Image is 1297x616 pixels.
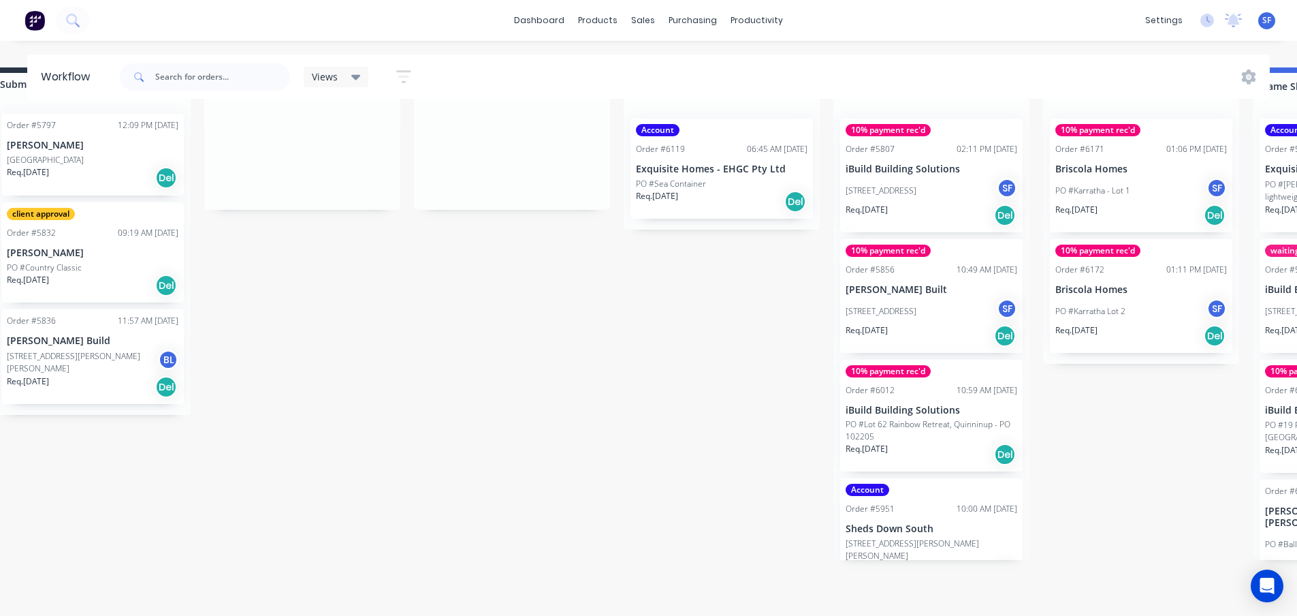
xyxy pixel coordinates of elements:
div: productivity [724,10,790,31]
p: Briscola Homes [1055,284,1227,296]
p: Req. [DATE] [7,166,49,179]
div: 10% payment rec'dOrder #617101:06 PM [DATE]Briscola HomesPO #Karratha - Lot 1SFReq.[DATE]Del [1050,119,1232,232]
div: 10:49 AM [DATE] [957,264,1017,276]
input: Search for orders... [155,63,290,91]
div: 10% payment rec'd [846,365,931,378]
div: Order #6119 [636,143,685,155]
img: Factory [25,10,45,31]
p: Sheds Down South [846,523,1017,535]
div: 10% payment rec'dOrder #585610:49 AM [DATE][PERSON_NAME] Built[STREET_ADDRESS]SFReq.[DATE]Del [840,239,1023,353]
div: 11:57 AM [DATE] [118,315,178,327]
div: 01:06 PM [DATE] [1166,143,1227,155]
div: SF [1206,298,1227,319]
div: 06:45 AM [DATE] [747,143,807,155]
span: Views [312,70,338,84]
div: 09:19 AM [DATE] [118,227,178,239]
p: [STREET_ADDRESS][PERSON_NAME][PERSON_NAME] [7,350,158,375]
div: Account [846,484,889,496]
p: [PERSON_NAME] [7,247,178,259]
div: AccountOrder #611906:45 AM [DATE]Exquisite Homes - EHGC Pty LtdPO #Sea ContainerReq.[DATE]Del [630,119,813,219]
p: [PERSON_NAME] Build [7,335,178,347]
div: client approvalOrder #583209:19 AM [DATE][PERSON_NAME]PO #Country ClassicReq.[DATE]Del [1,202,184,303]
div: AccountOrder #595110:00 AM [DATE]Sheds Down South[STREET_ADDRESS][PERSON_NAME][PERSON_NAME] [840,478,1023,591]
div: Del [155,275,177,296]
div: 10% payment rec'd [846,245,931,257]
div: client approval [7,208,75,220]
a: dashboard [507,10,571,31]
p: PO #Country Classic [7,262,82,274]
div: Del [994,325,1016,347]
div: Del [155,376,177,398]
div: Del [784,191,806,213]
div: 12:09 PM [DATE] [118,119,178,132]
div: Workflow [41,69,97,85]
div: SF [997,178,1017,198]
div: 10% payment rec'dOrder #601210:59 AM [DATE]iBuild Building SolutionsPO #Lot 62 Rainbow Retreat, Q... [840,360,1023,472]
div: settings [1138,10,1189,31]
div: Order #5832 [7,227,56,239]
p: Req. [DATE] [846,324,888,337]
div: 01:11 PM [DATE] [1166,264,1227,276]
div: 10:59 AM [DATE] [957,384,1017,397]
div: Order #6172 [1055,264,1104,276]
p: Req. [DATE] [1055,324,1098,337]
div: Order #5807 [846,143,895,155]
p: PO #Sea Container [636,178,706,190]
div: Del [155,167,177,189]
div: BL [158,350,178,370]
div: Del [994,444,1016,465]
p: Req. [DATE] [7,375,49,388]
p: Req. [DATE] [846,204,888,216]
p: PO #Lot 62 Rainbow Retreat, Quinninup - PO 102205 [846,418,1017,443]
p: PO #Karratha Lot 2 [1055,305,1125,318]
p: Req. [DATE] [846,443,888,455]
div: 02:11 PM [DATE] [957,143,1017,155]
div: Order #5856 [846,264,895,276]
p: iBuild Building Solutions [846,164,1017,175]
div: 10% payment rec'd [846,124,931,136]
div: Order #583611:57 AM [DATE][PERSON_NAME] Build[STREET_ADDRESS][PERSON_NAME][PERSON_NAME]BLReq.[DAT... [1,309,184,404]
div: 10% payment rec'd [1055,245,1140,257]
p: [PERSON_NAME] [7,140,178,151]
div: Del [1204,204,1226,226]
p: [STREET_ADDRESS] [846,305,916,318]
p: Exquisite Homes - EHGC Pty Ltd [636,164,807,175]
div: Open Intercom Messenger [1251,570,1283,602]
div: Order #6171 [1055,143,1104,155]
div: Account [636,124,679,136]
div: 10% payment rec'd [1055,124,1140,136]
div: 10% payment rec'dOrder #580702:11 PM [DATE]iBuild Building Solutions[STREET_ADDRESS]SFReq.[DATE]Del [840,119,1023,232]
p: Req. [DATE] [1055,204,1098,216]
p: Req. [DATE] [7,274,49,286]
div: Order #579712:09 PM [DATE][PERSON_NAME][GEOGRAPHIC_DATA]Req.[DATE]Del [1,114,184,196]
div: Order #5836 [7,315,56,327]
div: Order #5951 [846,503,895,515]
div: sales [624,10,662,31]
div: 10:00 AM [DATE] [957,503,1017,515]
p: [PERSON_NAME] Built [846,284,1017,296]
p: [GEOGRAPHIC_DATA] [7,154,84,166]
p: PO #Karratha - Lot 1 [1055,185,1130,197]
div: Order #5797 [7,119,56,132]
div: SF [997,298,1017,319]
p: Briscola Homes [1055,164,1227,175]
div: Order #6012 [846,384,895,397]
div: Del [1204,325,1226,347]
p: iBuild Building Solutions [846,405,1017,416]
p: [STREET_ADDRESS] [846,185,916,197]
p: Req. [DATE] [636,190,678,202]
div: products [571,10,624,31]
div: purchasing [662,10,724,31]
div: Del [994,204,1016,226]
span: SF [1262,14,1271,27]
p: [STREET_ADDRESS][PERSON_NAME][PERSON_NAME] [846,538,1017,562]
div: SF [1206,178,1227,198]
div: 10% payment rec'dOrder #617201:11 PM [DATE]Briscola HomesPO #Karratha Lot 2SFReq.[DATE]Del [1050,239,1232,353]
